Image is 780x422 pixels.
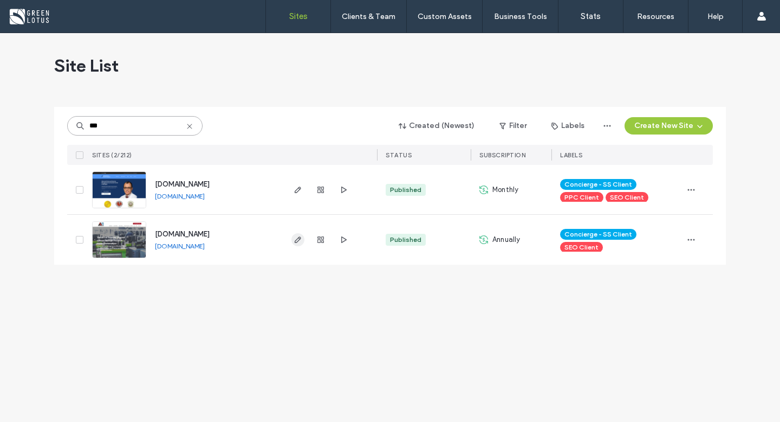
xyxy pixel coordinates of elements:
[342,12,395,21] label: Clients & Team
[489,117,537,135] button: Filter
[560,151,582,159] span: LABELS
[390,185,421,195] div: Published
[390,235,421,245] div: Published
[25,8,47,17] span: Help
[479,151,525,159] span: Subscription
[492,184,518,195] span: Monthly
[155,180,210,188] a: [DOMAIN_NAME]
[155,242,205,250] a: [DOMAIN_NAME]
[564,180,632,189] span: Concierge - SS Client
[610,193,644,202] span: SEO Client
[564,193,599,202] span: PPC Client
[92,151,132,159] span: SITES (2/212)
[418,12,472,21] label: Custom Assets
[155,192,205,200] a: [DOMAIN_NAME]
[389,117,484,135] button: Created (Newest)
[564,229,632,239] span: Concierge - SS Client
[707,12,724,21] label: Help
[386,151,412,159] span: STATUS
[564,242,599,252] span: SEO Client
[581,11,601,21] label: Stats
[54,55,119,76] span: Site List
[492,234,521,245] span: Annually
[625,117,713,135] button: Create New Site
[494,12,547,21] label: Business Tools
[637,12,674,21] label: Resources
[542,117,594,135] button: Labels
[289,11,308,21] label: Sites
[155,230,210,238] a: [DOMAIN_NAME]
